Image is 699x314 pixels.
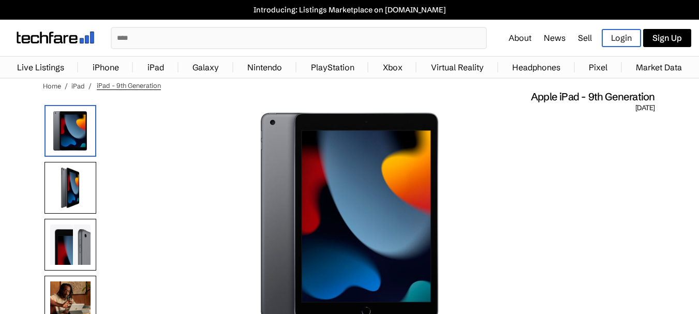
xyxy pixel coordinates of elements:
[12,57,69,78] a: Live Listings
[531,90,655,103] span: Apple iPad - 9th Generation
[509,33,531,43] a: About
[65,82,68,90] span: /
[88,82,92,90] span: /
[44,105,96,157] img: iPad (9th Generation)
[378,57,408,78] a: Xbox
[578,33,592,43] a: Sell
[507,57,566,78] a: Headphones
[71,82,85,90] a: iPad
[306,57,360,78] a: PlayStation
[87,57,124,78] a: iPhone
[44,162,96,214] img: Side
[44,219,96,271] img: Camera
[187,57,224,78] a: Galaxy
[142,57,169,78] a: iPad
[631,57,687,78] a: Market Data
[97,81,161,90] span: iPad - 9th Generation
[584,57,613,78] a: Pixel
[17,32,94,43] img: techfare logo
[426,57,489,78] a: Virtual Reality
[5,5,694,14] a: Introducing: Listings Marketplace on [DOMAIN_NAME]
[43,82,61,90] a: Home
[242,57,287,78] a: Nintendo
[544,33,566,43] a: News
[602,29,641,47] a: Login
[635,103,655,113] span: [DATE]
[643,29,691,47] a: Sign Up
